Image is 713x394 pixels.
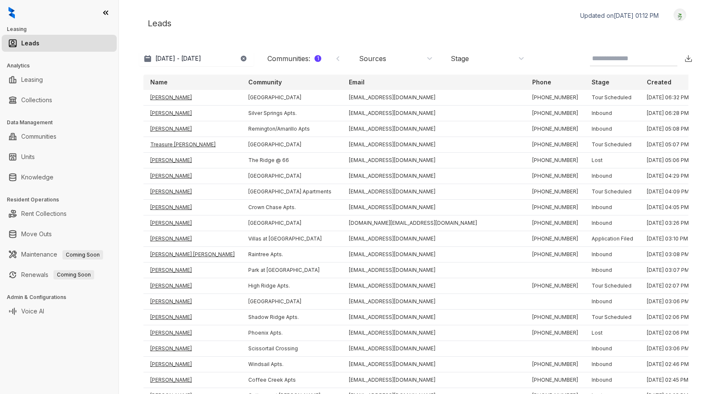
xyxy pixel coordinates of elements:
td: Inbound [585,263,640,278]
td: [EMAIL_ADDRESS][DOMAIN_NAME] [342,106,525,121]
h3: Resident Operations [7,196,118,204]
td: The Ridge @ 66 [241,153,342,168]
td: [PHONE_NUMBER] [525,200,585,215]
li: Leads [2,35,117,52]
a: Knowledge [21,169,53,186]
li: Rent Collections [2,205,117,222]
div: 1 [314,55,321,62]
a: Voice AI [21,303,44,320]
td: [GEOGRAPHIC_DATA] [241,294,342,310]
td: [DATE] 05:07 PM (CDT) [640,137,713,153]
td: [PERSON_NAME] [143,153,241,168]
td: [DATE] 02:45 PM (CDT) [640,372,713,388]
td: [EMAIL_ADDRESS][DOMAIN_NAME] [342,231,525,247]
td: [PERSON_NAME] [143,372,241,388]
a: Collections [21,92,52,109]
td: [PERSON_NAME] [143,121,241,137]
td: [GEOGRAPHIC_DATA] [241,90,342,106]
li: Move Outs [2,226,117,243]
td: [PHONE_NUMBER] [525,137,585,153]
td: Phoenix Apts. [241,325,342,341]
td: Tour Scheduled [585,90,640,106]
td: [DATE] 04:29 PM (CDT) [640,168,713,184]
p: Created [647,78,671,87]
td: [DATE] 06:28 PM (CDT) [640,106,713,121]
td: [DATE] 03:06 PM (CDT) [640,341,713,357]
td: [PERSON_NAME] [143,263,241,278]
td: [PERSON_NAME] [143,90,241,106]
td: [EMAIL_ADDRESS][DOMAIN_NAME] [342,341,525,357]
p: Phone [532,78,551,87]
td: [DATE] 02:07 PM (MDT) [640,278,713,294]
a: Leads [21,35,39,52]
td: [PHONE_NUMBER] [525,310,585,325]
td: [PERSON_NAME] [PERSON_NAME] [143,247,241,263]
h3: Analytics [7,62,118,70]
td: [PERSON_NAME] [143,168,241,184]
td: Tour Scheduled [585,310,640,325]
td: [DATE] 05:06 PM (CDT) [640,153,713,168]
li: Knowledge [2,169,117,186]
td: [EMAIL_ADDRESS][DOMAIN_NAME] [342,200,525,215]
td: [DATE] 02:06 PM (MDT) [640,325,713,341]
td: [DATE] 05:08 PM (CDT) [640,121,713,137]
td: [PERSON_NAME] [143,200,241,215]
div: Communities : [267,54,321,63]
li: Voice AI [2,303,117,320]
td: [PHONE_NUMBER] [525,215,585,231]
td: Windsail Apts. [241,357,342,372]
td: [EMAIL_ADDRESS][DOMAIN_NAME] [342,372,525,388]
td: [EMAIL_ADDRESS][DOMAIN_NAME] [342,168,525,184]
td: [PHONE_NUMBER] [525,168,585,184]
td: Treasure [PERSON_NAME] [143,137,241,153]
div: Sources [359,54,386,63]
td: Inbound [585,294,640,310]
a: Move Outs [21,226,52,243]
td: [PERSON_NAME] [143,294,241,310]
td: Inbound [585,168,640,184]
td: [GEOGRAPHIC_DATA] [241,137,342,153]
td: [DATE] 06:32 PM (CDT) [640,90,713,106]
td: Villas at [GEOGRAPHIC_DATA] [241,231,342,247]
a: Communities [21,128,56,145]
img: UserAvatar [674,11,686,20]
td: Inbound [585,357,640,372]
td: Coffee Creek Apts [241,372,342,388]
td: [PERSON_NAME] [143,325,241,341]
td: [DATE] 03:26 PM (CDT) [640,215,713,231]
h3: Admin & Configurations [7,293,118,301]
p: [DATE] - [DATE] [155,54,201,63]
td: Inbound [585,341,640,357]
p: Community [248,78,282,87]
h3: Leasing [7,25,118,33]
td: High Ridge Apts. [241,278,342,294]
td: [EMAIL_ADDRESS][DOMAIN_NAME] [342,310,525,325]
td: [DATE] 03:08 PM (CDT) [640,247,713,263]
td: [PERSON_NAME] [143,231,241,247]
td: [DATE] 02:06 PM (MDT) [640,310,713,325]
td: [DOMAIN_NAME][EMAIL_ADDRESS][DOMAIN_NAME] [342,215,525,231]
td: [DATE] 04:05 PM (CDT) [640,200,713,215]
p: Updated on [DATE] 01:12 PM [580,11,659,20]
td: [EMAIL_ADDRESS][DOMAIN_NAME] [342,357,525,372]
td: [EMAIL_ADDRESS][DOMAIN_NAME] [342,263,525,278]
td: [PHONE_NUMBER] [525,247,585,263]
span: Coming Soon [62,250,103,260]
td: [EMAIL_ADDRESS][DOMAIN_NAME] [342,184,525,200]
td: [PHONE_NUMBER] [525,153,585,168]
td: [PERSON_NAME] [143,357,241,372]
img: logo [8,7,15,19]
td: [PHONE_NUMBER] [525,90,585,106]
li: Renewals [2,266,117,283]
td: [EMAIL_ADDRESS][DOMAIN_NAME] [342,278,525,294]
td: [PHONE_NUMBER] [525,231,585,247]
button: [DATE] - [DATE] [139,51,254,66]
td: Scissortail Crossing [241,341,342,357]
div: Leads [139,8,693,38]
td: Raintree Apts. [241,247,342,263]
p: Email [349,78,365,87]
td: Lost [585,153,640,168]
td: Application Filed [585,231,640,247]
td: [PHONE_NUMBER] [525,121,585,137]
td: [PERSON_NAME] [143,341,241,357]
